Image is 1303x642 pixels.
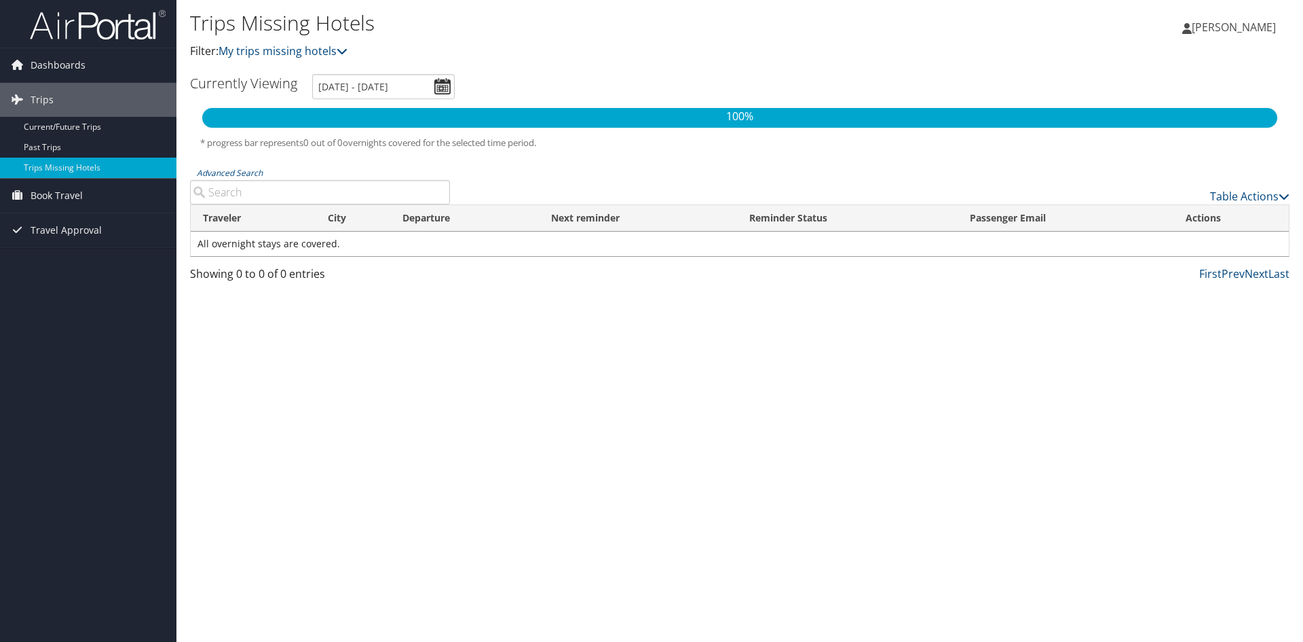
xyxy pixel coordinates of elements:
span: Travel Approval [31,213,102,247]
p: 100% [202,108,1277,126]
th: Reminder Status [737,205,958,232]
input: Advanced Search [190,180,450,204]
a: [PERSON_NAME] [1182,7,1289,48]
a: My trips missing hotels [219,43,347,58]
span: 0 out of 0 [303,137,343,149]
span: Book Travel [31,179,83,213]
h3: Currently Viewing [190,74,297,92]
a: Next [1245,266,1268,281]
td: All overnight stays are covered. [191,232,1289,256]
th: Actions [1173,205,1289,232]
h1: Trips Missing Hotels [190,9,923,37]
a: Advanced Search [197,167,263,179]
th: City: activate to sort column ascending [316,205,390,232]
div: Showing 0 to 0 of 0 entries [190,266,450,289]
a: First [1199,266,1222,281]
th: Passenger Email: activate to sort column ascending [958,205,1173,232]
p: Filter: [190,43,923,60]
a: Last [1268,266,1289,281]
th: Next reminder [539,205,738,232]
a: Prev [1222,266,1245,281]
th: Traveler: activate to sort column ascending [191,205,316,232]
span: [PERSON_NAME] [1192,20,1276,35]
span: Trips [31,83,54,117]
a: Table Actions [1210,189,1289,204]
img: airportal-logo.png [30,9,166,41]
input: [DATE] - [DATE] [312,74,455,99]
h5: * progress bar represents overnights covered for the selected time period. [200,137,1279,149]
span: Dashboards [31,48,86,82]
th: Departure: activate to sort column descending [390,205,538,232]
